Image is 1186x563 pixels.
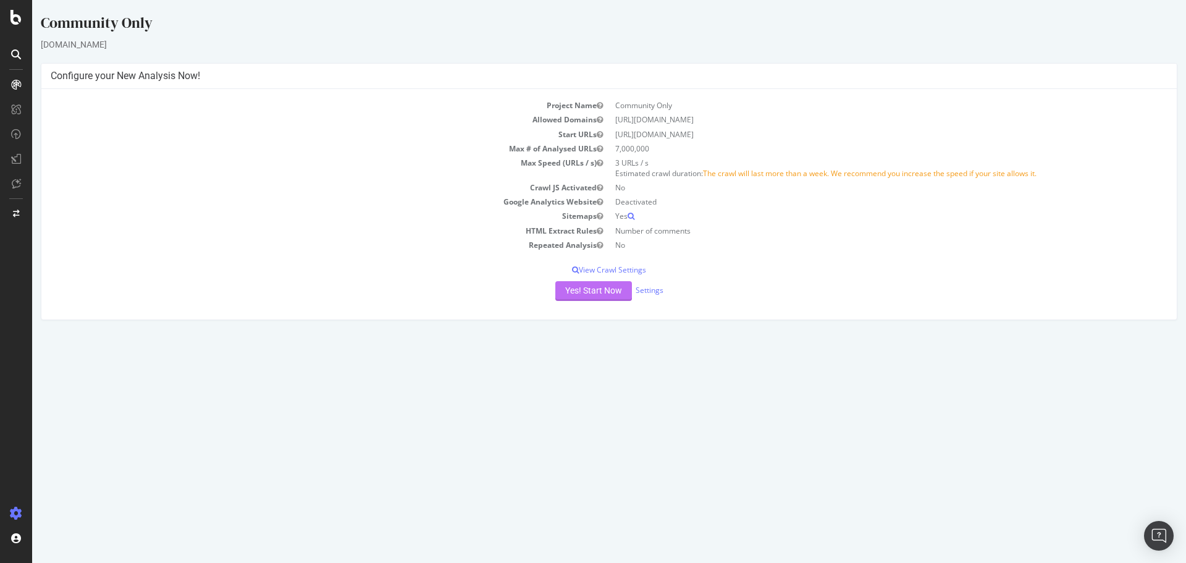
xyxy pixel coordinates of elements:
[19,238,577,252] td: Repeated Analysis
[19,156,577,180] td: Max Speed (URLs / s)
[1144,521,1174,551] div: Open Intercom Messenger
[19,224,577,238] td: HTML Extract Rules
[19,70,1135,82] h4: Configure your New Analysis Now!
[604,285,631,295] a: Settings
[19,180,577,195] td: Crawl JS Activated
[19,142,577,156] td: Max # of Analysed URLs
[577,209,1135,223] td: Yes
[19,265,1135,275] p: View Crawl Settings
[577,238,1135,252] td: No
[577,195,1135,209] td: Deactivated
[577,98,1135,112] td: Community Only
[577,224,1135,238] td: Number of comments
[671,168,1004,179] span: The crawl will last more than a week. We recommend you increase the speed if your site allows it.
[19,127,577,142] td: Start URLs
[577,112,1135,127] td: [URL][DOMAIN_NAME]
[577,142,1135,156] td: 7,000,000
[9,38,1145,51] div: [DOMAIN_NAME]
[19,195,577,209] td: Google Analytics Website
[9,12,1145,38] div: Community Only
[577,127,1135,142] td: [URL][DOMAIN_NAME]
[19,209,577,223] td: Sitemaps
[19,112,577,127] td: Allowed Domains
[577,156,1135,180] td: 3 URLs / s Estimated crawl duration:
[577,180,1135,195] td: No
[19,98,577,112] td: Project Name
[523,281,600,301] button: Yes! Start Now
